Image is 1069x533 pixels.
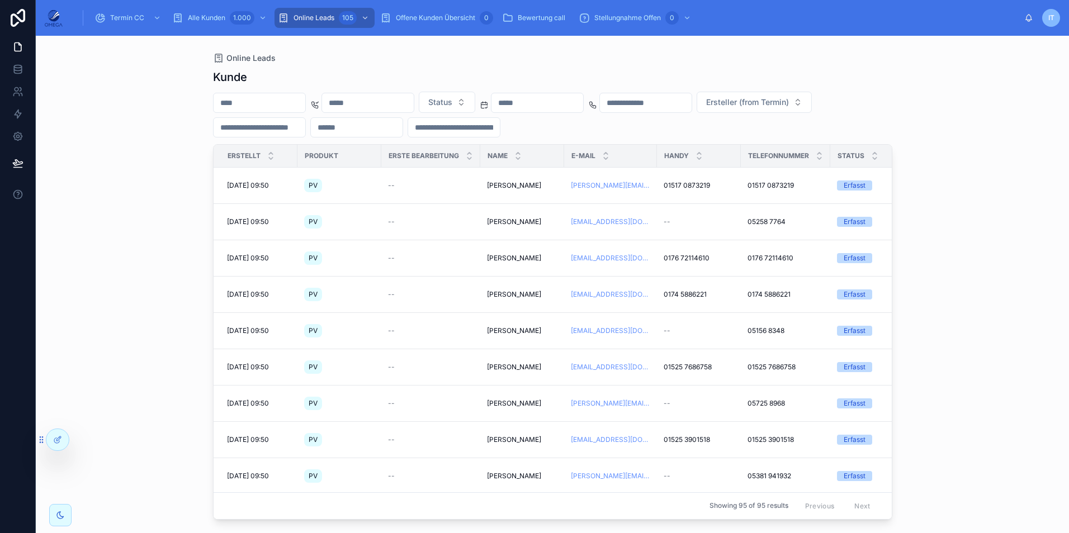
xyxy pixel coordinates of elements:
a: PV [304,322,375,340]
a: PV [304,467,375,485]
a: PV [304,431,375,449]
span: [PERSON_NAME] [487,254,541,263]
span: Name [488,151,508,160]
a: 01517 0873219 [748,181,824,190]
span: PV [309,290,318,299]
a: -- [388,254,474,263]
span: -- [388,435,395,444]
span: Telefonnummer [748,151,809,160]
a: Erfasst [837,180,907,191]
div: 0 [480,11,493,25]
span: [PERSON_NAME] [487,290,541,299]
span: Handy [664,151,689,160]
span: [PERSON_NAME] [487,472,541,480]
div: Erfasst [844,326,865,336]
a: 05725 8968 [748,399,824,408]
a: PV [304,177,375,194]
span: Showing 95 of 95 results [709,502,788,511]
div: Erfasst [844,435,865,445]
a: Erfasst [837,471,907,481]
a: [PERSON_NAME][EMAIL_ADDRESS][DOMAIN_NAME] [571,399,650,408]
button: Select Button [697,92,812,113]
a: Online Leads105 [275,8,375,28]
a: [DATE] 09:50 [227,399,291,408]
span: -- [388,399,395,408]
span: PV [309,181,318,190]
a: 01525 7686758 [664,363,734,372]
a: Erfasst [837,253,907,263]
span: -- [388,290,395,299]
span: Online Leads [226,53,276,64]
span: PV [309,435,318,444]
span: Online Leads [294,13,334,22]
a: [PERSON_NAME] [487,435,557,444]
div: 1.000 [230,11,254,25]
span: 05725 8968 [748,399,785,408]
a: Online Leads [213,53,276,64]
a: 0174 5886221 [664,290,734,299]
a: [EMAIL_ADDRESS][DOMAIN_NAME] [571,326,650,335]
a: [DATE] 09:50 [227,363,291,372]
a: [DATE] 09:50 [227,181,291,190]
span: Termin CC [110,13,144,22]
a: [DATE] 09:50 [227,290,291,299]
a: -- [664,217,734,226]
a: [PERSON_NAME][EMAIL_ADDRESS][DOMAIN_NAME] [571,472,650,480]
span: 05156 8348 [748,326,784,335]
span: PV [309,217,318,226]
span: -- [388,363,395,372]
span: [DATE] 09:50 [227,326,269,335]
a: [PERSON_NAME] [487,363,557,372]
span: -- [388,254,395,263]
span: [PERSON_NAME] [487,399,541,408]
span: 01525 3901518 [664,435,710,444]
span: -- [664,472,670,480]
a: -- [388,399,474,408]
span: Produkt [305,151,338,160]
a: [PERSON_NAME] [487,472,557,480]
span: Erstellt [228,151,261,160]
a: [PERSON_NAME] [487,399,557,408]
a: [EMAIL_ADDRESS][DOMAIN_NAME] [571,435,650,444]
a: -- [664,399,734,408]
span: -- [388,326,395,335]
span: PV [309,326,318,335]
div: scrollable content [72,6,1024,30]
span: 01525 7686758 [664,363,712,372]
span: [DATE] 09:50 [227,399,269,408]
span: -- [388,181,395,190]
span: [DATE] 09:50 [227,290,269,299]
a: [DATE] 09:50 [227,217,291,226]
span: 05258 7764 [748,217,786,226]
a: [PERSON_NAME] [487,326,557,335]
a: -- [664,472,734,480]
a: PV [304,249,375,267]
span: PV [309,472,318,480]
a: Offene Kunden Übersicht0 [377,8,496,28]
span: Bewertung call [518,13,565,22]
div: Erfasst [844,471,865,481]
span: PV [309,399,318,408]
span: -- [388,217,395,226]
div: Erfasst [844,289,865,299]
span: [PERSON_NAME] [487,363,541,372]
a: -- [664,326,734,335]
span: 05381 941932 [748,472,791,480]
span: E-Mail [571,151,595,160]
a: 01525 3901518 [748,435,824,444]
span: Stellungnahme Offen [594,13,661,22]
span: [PERSON_NAME] [487,217,541,226]
a: [EMAIL_ADDRESS][DOMAIN_NAME] [571,217,650,226]
a: [PERSON_NAME] [487,290,557,299]
a: PV [304,285,375,303]
a: -- [388,290,474,299]
a: [EMAIL_ADDRESS][DOMAIN_NAME] [571,254,650,263]
span: [PERSON_NAME] [487,181,541,190]
a: 05258 7764 [748,217,824,226]
span: Erste Bearbeitung [389,151,459,160]
span: 0174 5886221 [748,290,791,299]
span: [DATE] 09:50 [227,181,269,190]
